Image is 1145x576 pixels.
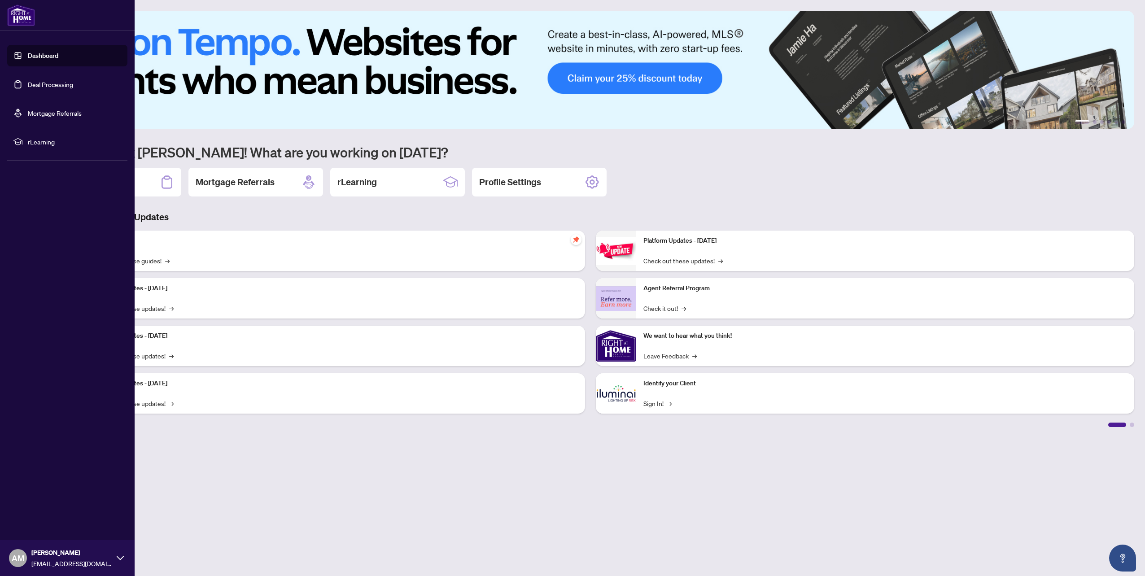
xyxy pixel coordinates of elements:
p: Platform Updates - [DATE] [643,236,1127,246]
button: 2 [1093,120,1097,124]
span: → [169,303,174,313]
img: Slide 0 [47,11,1134,129]
p: Platform Updates - [DATE] [94,331,578,341]
button: 5 [1114,120,1118,124]
p: Identify your Client [643,379,1127,388]
img: Identify your Client [596,373,636,414]
button: 3 [1100,120,1104,124]
button: 1 [1075,120,1089,124]
a: Check out these updates!→ [643,256,723,266]
h1: Welcome back [PERSON_NAME]! What are you working on [DATE]? [47,144,1134,161]
img: logo [7,4,35,26]
p: Agent Referral Program [643,284,1127,293]
p: Self-Help [94,236,578,246]
span: rLearning [28,137,121,147]
h2: Mortgage Referrals [196,176,275,188]
p: Platform Updates - [DATE] [94,379,578,388]
span: AM [12,552,24,564]
span: → [169,398,174,408]
a: Mortgage Referrals [28,109,82,117]
p: We want to hear what you think! [643,331,1127,341]
button: Open asap [1109,545,1136,572]
h3: Brokerage & Industry Updates [47,211,1134,223]
a: Leave Feedback→ [643,351,697,361]
span: → [692,351,697,361]
span: → [667,398,672,408]
span: → [165,256,170,266]
span: pushpin [571,234,581,245]
a: Sign In!→ [643,398,672,408]
span: [EMAIL_ADDRESS][DOMAIN_NAME] [31,559,112,568]
span: → [169,351,174,361]
h2: rLearning [337,176,377,188]
a: Deal Processing [28,80,73,88]
p: Platform Updates - [DATE] [94,284,578,293]
span: → [682,303,686,313]
span: [PERSON_NAME] [31,548,112,558]
span: → [718,256,723,266]
button: 6 [1122,120,1125,124]
img: Agent Referral Program [596,286,636,311]
img: Platform Updates - June 23, 2025 [596,237,636,265]
a: Check it out!→ [643,303,686,313]
h2: Profile Settings [479,176,541,188]
button: 4 [1107,120,1111,124]
a: Dashboard [28,52,58,60]
img: We want to hear what you think! [596,326,636,366]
